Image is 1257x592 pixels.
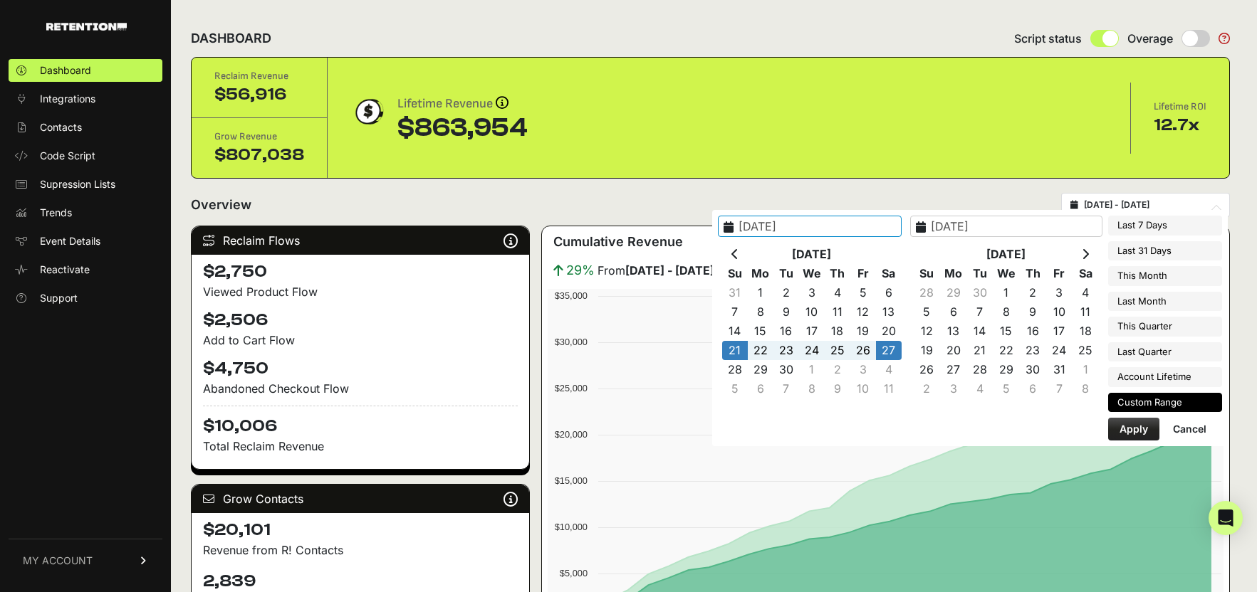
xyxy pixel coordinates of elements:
[203,309,518,332] h4: $2,506
[553,232,683,252] h3: Cumulative Revenue
[40,63,91,78] span: Dashboard
[9,287,162,310] a: Support
[1046,264,1073,283] th: Fr
[993,283,1019,302] td: 1
[993,360,1019,379] td: 29
[203,438,518,455] p: Total Reclaim Revenue
[203,260,518,283] h4: $2,750
[1073,360,1099,379] td: 1
[876,302,902,322] td: 13
[1108,393,1222,413] li: Custom Range
[914,302,940,322] td: 5
[1014,30,1082,47] span: Script status
[1073,264,1099,283] th: Sa
[876,379,902,398] td: 11
[850,341,876,360] td: 26
[9,201,162,224] a: Trends
[560,568,588,578] text: $5,000
[966,341,993,360] td: 21
[1019,379,1045,398] td: 6
[722,322,748,341] td: 14
[1019,264,1045,283] th: Th
[1019,360,1045,379] td: 30
[203,283,518,300] div: Viewed Product Flow
[1154,114,1206,137] div: 12.7x
[554,522,587,532] text: $10,000
[825,283,850,302] td: 4
[773,283,799,302] td: 2
[799,264,825,283] th: We
[914,341,940,360] td: 19
[9,539,162,582] a: MY ACCOUNT
[825,302,850,322] td: 11
[9,116,162,139] a: Contacts
[914,379,940,398] td: 2
[940,322,966,341] td: 13
[1046,302,1073,322] td: 10
[825,379,850,398] td: 9
[748,341,773,360] td: 22
[203,357,518,380] h4: $4,750
[214,69,304,83] div: Reclaim Revenue
[1046,283,1073,302] td: 3
[876,341,902,360] td: 27
[799,360,825,379] td: 1
[1209,501,1243,535] div: Open Intercom Messenger
[1073,322,1099,341] td: 18
[554,475,587,486] text: $15,000
[1108,292,1222,312] li: Last Month
[940,302,966,322] td: 6
[1127,30,1173,47] span: Overage
[1108,266,1222,286] li: This Month
[1019,341,1045,360] td: 23
[1154,100,1206,114] div: Lifetime ROI
[566,260,595,280] span: 29%
[1046,360,1073,379] td: 31
[940,264,966,283] th: Mo
[1073,283,1099,302] td: 4
[773,322,799,341] td: 16
[722,302,748,322] td: 7
[966,360,993,379] td: 28
[850,302,876,322] td: 12
[40,263,90,277] span: Reactivate
[748,264,773,283] th: Mo
[192,226,529,255] div: Reclaim Flows
[722,360,748,379] td: 28
[773,379,799,398] td: 7
[9,59,162,82] a: Dashboard
[722,264,748,283] th: Su
[850,379,876,398] td: 10
[214,129,304,144] div: Grow Revenue
[876,322,902,341] td: 20
[993,379,1019,398] td: 5
[940,245,1073,264] th: [DATE]
[993,322,1019,341] td: 15
[1108,317,1222,337] li: This Quarter
[966,264,993,283] th: Tu
[966,302,993,322] td: 7
[722,379,748,398] td: 5
[397,94,528,114] div: Lifetime Revenue
[350,94,386,129] img: dollar-coin-05c43ed7efb7bc0c12610022525b4bbbb207c7efeef5aecc26f025e68dcafac9.png
[748,283,773,302] td: 1
[214,144,304,166] div: $807,038
[40,291,78,305] span: Support
[1073,379,1099,398] td: 8
[203,519,518,541] h4: $20,101
[914,360,940,379] td: 26
[1108,216,1222,236] li: Last 7 Days
[799,341,825,360] td: 24
[850,264,876,283] th: Fr
[554,290,587,301] text: $35,000
[40,120,82,134] span: Contacts
[40,92,95,106] span: Integrations
[940,283,966,302] td: 29
[40,234,100,248] span: Event Details
[1019,302,1045,322] td: 9
[966,379,993,398] td: 4
[825,360,850,379] td: 2
[397,114,528,142] div: $863,954
[748,379,773,398] td: 6
[825,322,850,341] td: 18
